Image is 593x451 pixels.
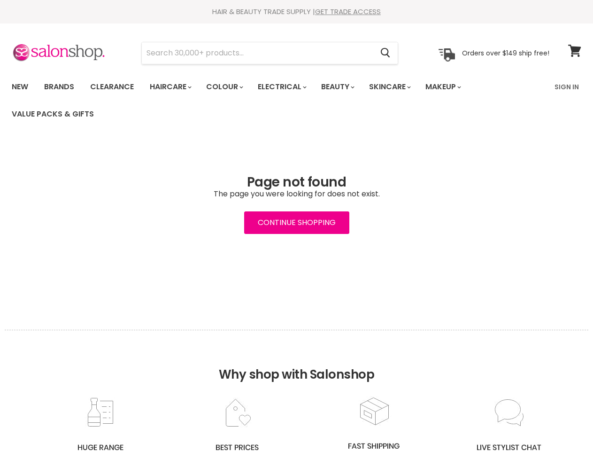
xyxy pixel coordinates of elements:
[373,42,398,64] button: Search
[37,77,81,97] a: Brands
[12,175,581,190] h1: Page not found
[362,77,416,97] a: Skincare
[5,73,549,128] ul: Main menu
[462,48,549,57] p: Orders over $149 ship free!
[251,77,312,97] a: Electrical
[315,7,381,16] a: GET TRADE ACCESS
[549,77,585,97] a: Sign In
[244,211,349,234] a: Continue Shopping
[143,77,197,97] a: Haircare
[199,77,249,97] a: Colour
[314,77,360,97] a: Beauty
[418,77,467,97] a: Makeup
[142,42,373,64] input: Search
[5,77,35,97] a: New
[83,77,141,97] a: Clearance
[5,104,101,124] a: Value Packs & Gifts
[12,190,581,198] p: The page you were looking for does not exist.
[5,330,588,396] h2: Why shop with Salonshop
[141,42,398,64] form: Product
